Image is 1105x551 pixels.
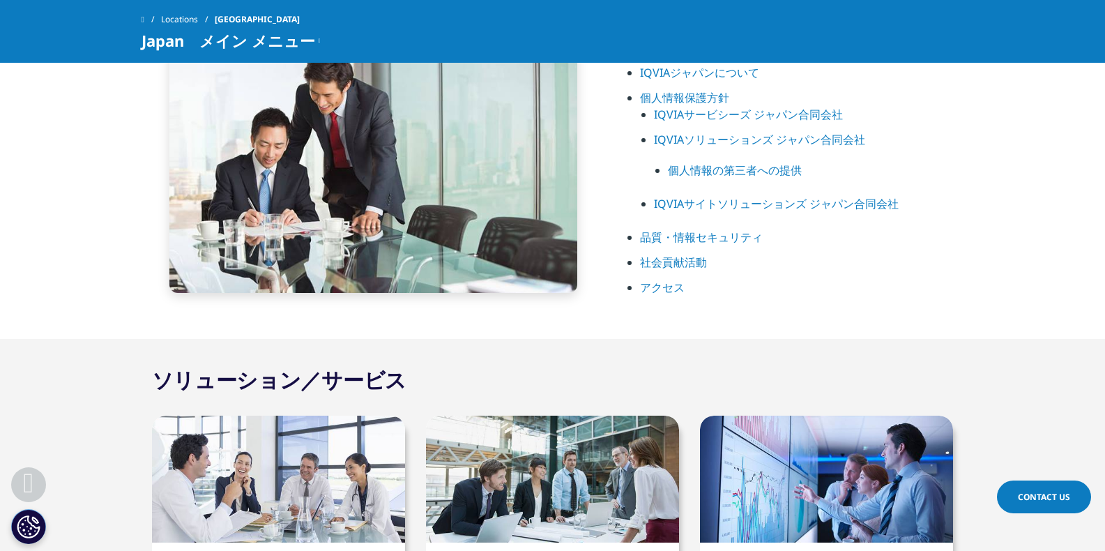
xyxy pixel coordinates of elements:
[654,107,843,122] a: IQVIAサービシーズ ジャパン合同会社
[1018,491,1070,503] span: Contact Us
[161,7,215,32] a: Locations
[997,481,1091,513] a: Contact Us
[640,255,707,270] a: 社会貢献活動
[640,229,763,245] a: 品質・情報セキュリティ
[640,280,685,295] a: アクセス
[152,366,406,394] h2: ソリューション／サービス
[169,32,577,293] img: Professional men in meeting signing paperwork
[640,65,759,80] a: IQVIAジャパンについて
[215,7,300,32] span: [GEOGRAPHIC_DATA]
[654,196,899,211] a: IQVIAサイトソリューションズ ジャパン合同会社
[640,90,729,105] a: 個人情報保護方針
[11,509,46,544] button: Cookie 設定
[668,163,802,178] a: 個人情報の第三者への提供
[654,132,865,147] a: IQVIAソリューションズ ジャパン合同会社
[142,32,315,49] span: Japan メイン メニュー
